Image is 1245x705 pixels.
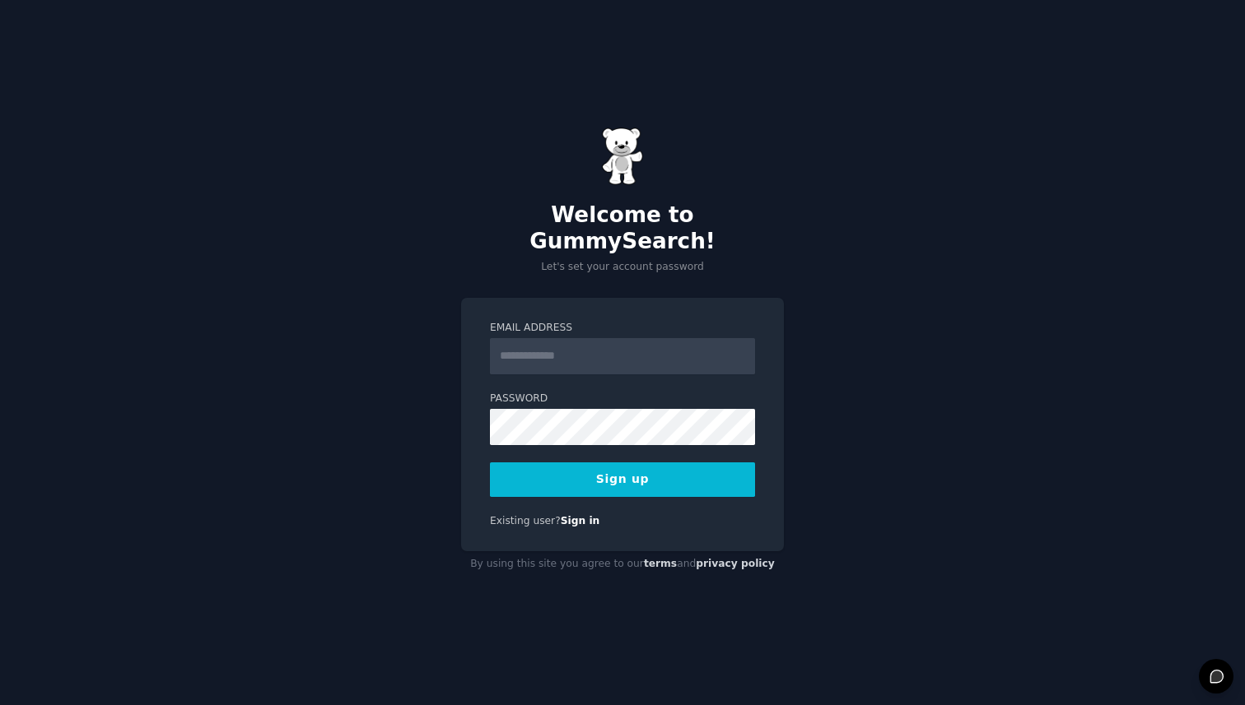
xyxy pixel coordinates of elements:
a: Sign in [561,515,600,526]
label: Password [490,392,755,406]
a: terms [644,558,677,569]
a: privacy policy [696,558,775,569]
h2: Welcome to GummySearch! [461,202,784,254]
img: Gummy Bear [602,128,643,185]
div: By using this site you agree to our and [461,551,784,577]
button: Sign up [490,462,755,497]
p: Let's set your account password [461,260,784,275]
label: Email Address [490,321,755,336]
span: Existing user? [490,515,561,526]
